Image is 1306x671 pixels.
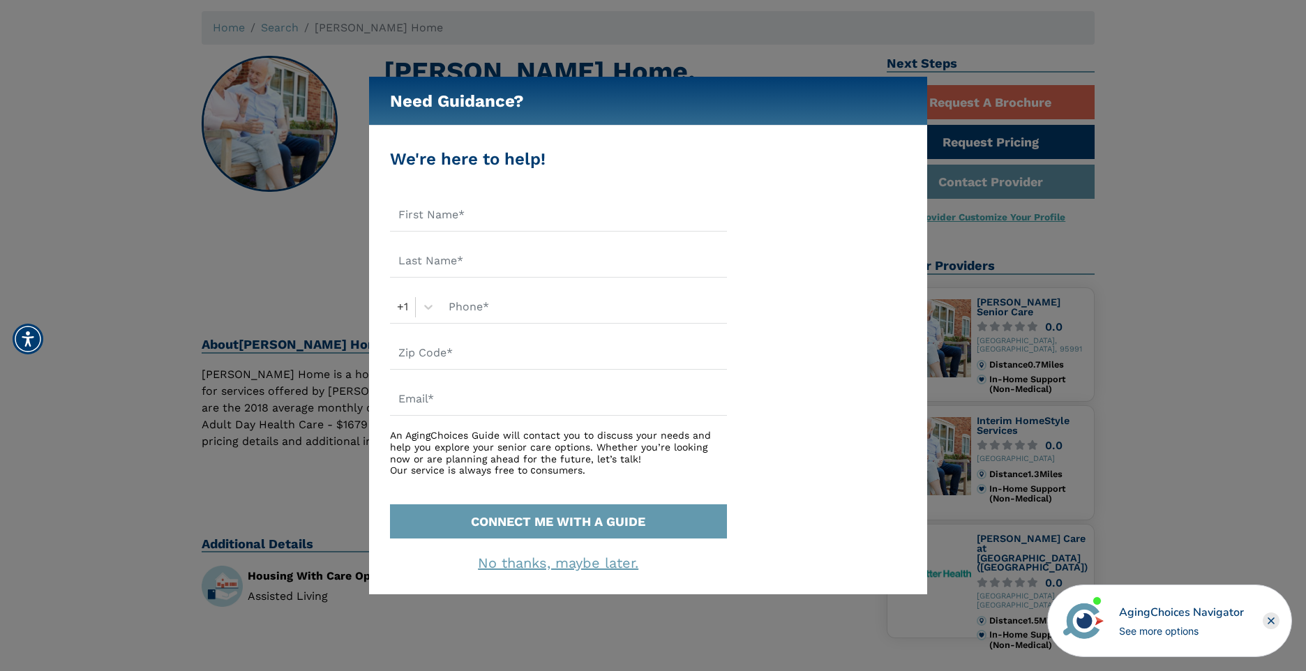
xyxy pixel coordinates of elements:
div: An AgingChoices Guide will contact you to discuss your needs and help you explore your senior car... [390,430,727,476]
div: Accessibility Menu [13,324,43,354]
input: Zip Code* [390,338,727,370]
div: We're here to help! [390,146,727,172]
div: Close [1263,612,1279,629]
img: avatar [1060,597,1107,644]
input: First Name* [390,199,727,232]
input: Email* [390,384,727,416]
div: AgingChoices Navigator [1119,604,1244,621]
input: Last Name* [390,246,727,278]
div: See more options [1119,624,1244,638]
button: CONNECT ME WITH A GUIDE [390,504,727,538]
a: No thanks, maybe later. [478,555,638,571]
input: Phone* [440,292,727,324]
h5: Need Guidance? [390,77,524,126]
